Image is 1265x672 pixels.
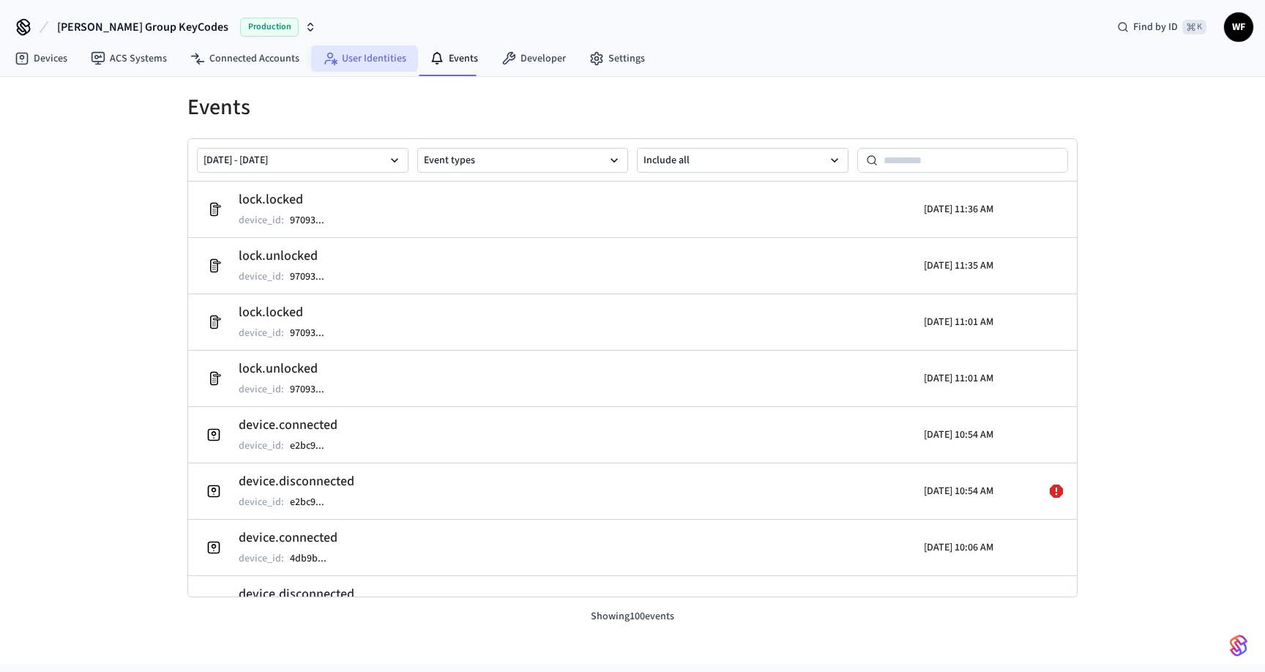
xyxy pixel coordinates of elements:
[924,428,993,442] p: [DATE] 10:54 AM
[311,45,418,72] a: User Identities
[239,190,339,210] h2: lock.locked
[287,493,339,511] button: e2bc9...
[287,212,339,229] button: 97093...
[418,45,490,72] a: Events
[287,381,339,398] button: 97093...
[1182,20,1206,34] span: ⌘ K
[3,45,79,72] a: Devices
[240,18,299,37] span: Production
[239,584,354,605] h2: device.disconnected
[239,551,284,566] p: device_id :
[239,415,339,436] h2: device.connected
[924,202,993,217] p: [DATE] 11:36 AM
[239,269,284,284] p: device_id :
[1230,634,1247,657] img: SeamLogoGradient.69752ec5.svg
[179,45,311,72] a: Connected Accounts
[239,359,339,379] h2: lock.unlocked
[924,258,993,273] p: [DATE] 11:35 AM
[187,609,1078,624] p: Showing 100 events
[239,246,339,266] h2: lock.unlocked
[578,45,657,72] a: Settings
[239,495,284,509] p: device_id :
[239,438,284,453] p: device_id :
[417,148,629,173] button: Event types
[924,371,993,386] p: [DATE] 11:01 AM
[287,324,339,342] button: 97093...
[924,540,993,555] p: [DATE] 10:06 AM
[490,45,578,72] a: Developer
[197,148,408,173] button: [DATE] - [DATE]
[239,471,354,492] h2: device.disconnected
[187,94,1078,121] h1: Events
[79,45,179,72] a: ACS Systems
[1224,12,1253,42] button: WF
[57,18,228,36] span: [PERSON_NAME] Group KeyCodes
[239,326,284,340] p: device_id :
[239,528,341,548] h2: device.connected
[287,550,341,567] button: 4db9b...
[239,382,284,397] p: device_id :
[239,302,339,323] h2: lock.locked
[1105,14,1218,40] div: Find by ID⌘ K
[924,315,993,329] p: [DATE] 11:01 AM
[239,213,284,228] p: device_id :
[287,437,339,455] button: e2bc9...
[1133,20,1178,34] span: Find by ID
[637,148,848,173] button: Include all
[1225,14,1252,40] span: WF
[287,268,339,285] button: 97093...
[924,484,993,499] p: [DATE] 10:54 AM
